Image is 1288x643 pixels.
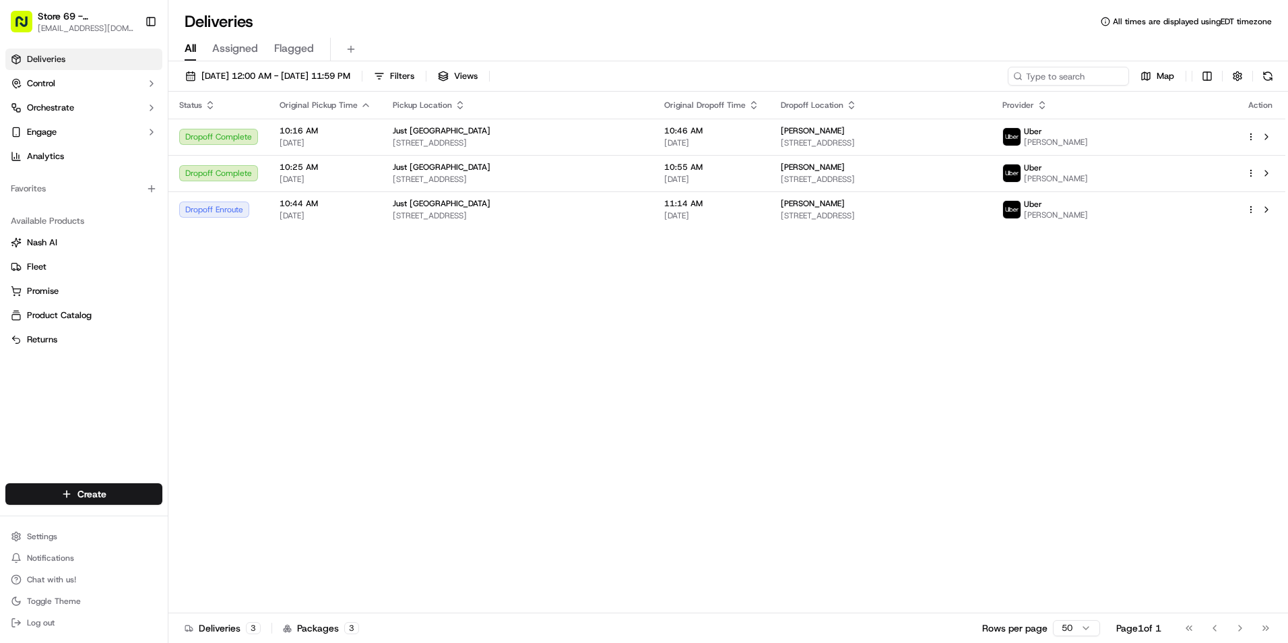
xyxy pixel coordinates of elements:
span: Views [454,70,478,82]
span: Deliveries [27,53,65,65]
button: Control [5,73,162,94]
span: Map [1157,70,1174,82]
span: Log out [27,617,55,628]
span: Orchestrate [27,102,74,114]
span: Notifications [27,553,74,563]
span: Product Catalog [27,309,92,321]
span: [STREET_ADDRESS] [781,137,981,148]
button: Promise [5,280,162,302]
span: Original Pickup Time [280,100,358,111]
span: 11:14 AM [664,198,759,209]
img: uber-new-logo.jpeg [1003,128,1021,146]
span: All [185,40,196,57]
span: Just [GEOGRAPHIC_DATA] [393,162,490,173]
img: uber-new-logo.jpeg [1003,201,1021,218]
span: [PERSON_NAME] [1024,210,1088,220]
button: Create [5,483,162,505]
span: Chat with us! [27,574,76,585]
span: [DATE] [280,210,371,221]
span: [STREET_ADDRESS] [781,210,981,221]
div: 3 [344,622,359,634]
span: 10:44 AM [280,198,371,209]
span: [STREET_ADDRESS] [393,137,643,148]
h1: Deliveries [185,11,253,32]
button: Views [432,67,484,86]
span: [DATE] [664,137,759,148]
span: Toggle Theme [27,596,81,607]
span: [DATE] 12:00 AM - [DATE] 11:59 PM [201,70,350,82]
div: Available Products [5,210,162,232]
a: Product Catalog [11,309,157,321]
div: Packages [283,621,359,635]
button: Product Catalog [5,305,162,326]
span: Analytics [27,150,64,162]
div: Action [1246,100,1275,111]
span: Filters [390,70,414,82]
div: Favorites [5,178,162,200]
a: Returns [11,334,157,346]
button: Fleet [5,256,162,278]
button: Notifications [5,549,162,568]
span: All times are displayed using EDT timezone [1113,16,1272,27]
span: [STREET_ADDRESS] [393,174,643,185]
a: Analytics [5,146,162,167]
a: Nash AI [11,237,157,249]
span: [DATE] [280,174,371,185]
span: Control [27,78,55,90]
span: Fleet [27,261,46,273]
span: [PERSON_NAME] [1024,173,1088,184]
button: Map [1134,67,1180,86]
span: [PERSON_NAME] [781,125,845,136]
span: Pickup Location [393,100,452,111]
span: [STREET_ADDRESS] [393,210,643,221]
span: 10:46 AM [664,125,759,136]
span: [PERSON_NAME] [781,162,845,173]
span: Assigned [212,40,258,57]
button: Chat with us! [5,570,162,589]
input: Type to search [1008,67,1129,86]
span: 10:55 AM [664,162,759,173]
span: [PERSON_NAME] [1024,137,1088,148]
button: Store 69 - [GEOGRAPHIC_DATA] (Just Salad) [38,9,134,23]
span: Dropoff Location [781,100,843,111]
button: Refresh [1258,67,1277,86]
div: Deliveries [185,621,261,635]
span: [DATE] [664,174,759,185]
a: Promise [11,285,157,297]
span: Just [GEOGRAPHIC_DATA] [393,125,490,136]
span: Uber [1024,126,1042,137]
span: Create [77,487,106,501]
span: Provider [1002,100,1034,111]
button: Returns [5,329,162,350]
button: [EMAIL_ADDRESS][DOMAIN_NAME] [38,23,134,34]
span: Just [GEOGRAPHIC_DATA] [393,198,490,209]
span: [STREET_ADDRESS] [781,174,981,185]
span: [DATE] [280,137,371,148]
span: Promise [27,285,59,297]
span: Status [179,100,202,111]
div: 3 [246,622,261,634]
button: Orchestrate [5,97,162,119]
button: Nash AI [5,232,162,253]
span: Uber [1024,199,1042,210]
div: Page 1 of 1 [1116,621,1161,635]
img: uber-new-logo.jpeg [1003,164,1021,182]
button: [DATE] 12:00 AM - [DATE] 11:59 PM [179,67,356,86]
span: [DATE] [664,210,759,221]
p: Rows per page [982,621,1048,635]
button: Engage [5,121,162,143]
a: Fleet [11,261,157,273]
button: Settings [5,527,162,546]
span: Uber [1024,162,1042,173]
span: Returns [27,334,57,346]
button: Filters [368,67,420,86]
a: Deliveries [5,49,162,70]
span: Engage [27,126,57,138]
span: 10:16 AM [280,125,371,136]
span: Nash AI [27,237,57,249]
span: Original Dropoff Time [664,100,746,111]
button: Store 69 - [GEOGRAPHIC_DATA] (Just Salad)[EMAIL_ADDRESS][DOMAIN_NAME] [5,5,139,38]
span: [PERSON_NAME] [781,198,845,209]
